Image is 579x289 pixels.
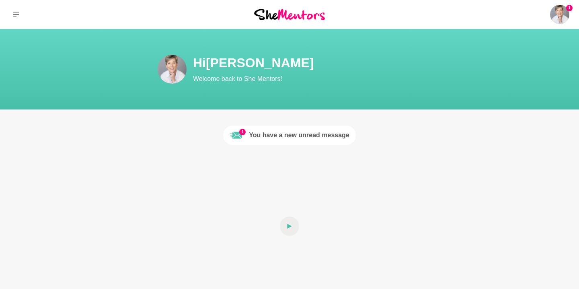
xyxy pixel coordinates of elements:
a: Anita Balogh1 [550,5,569,24]
span: 1 [566,5,573,11]
div: You have a new unread message [249,130,349,140]
span: 1 [239,129,246,135]
a: 1Unread messageYou have a new unread message [223,126,356,145]
img: She Mentors Logo [254,9,325,20]
img: Anita Balogh [550,5,569,24]
p: Welcome back to She Mentors! [193,74,482,84]
img: Unread message [230,129,242,142]
img: Anita Balogh [158,55,187,84]
h1: Hi [PERSON_NAME] [193,55,482,71]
